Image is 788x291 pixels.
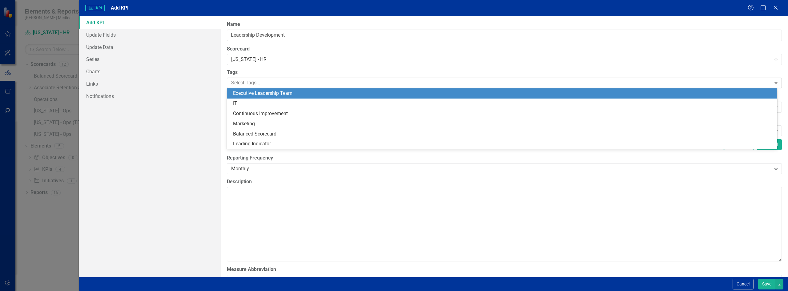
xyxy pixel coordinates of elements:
[231,56,771,63] div: [US_STATE] - HR
[227,30,782,41] input: KPI Name
[79,41,221,53] a: Update Data
[227,266,782,273] label: Measure Abbreviation
[227,178,782,185] label: Description
[85,5,105,11] span: KPI
[758,279,775,289] button: Save
[79,78,221,90] a: Links
[227,155,782,162] label: Reporting Frequency
[79,65,221,78] a: Charts
[233,100,237,106] span: IT
[233,131,276,137] span: Balanced Scorecard
[227,21,782,28] label: Name
[79,29,221,41] a: Update Fields
[231,165,771,172] div: Monthly
[233,141,271,147] span: Leading Indicator
[79,16,221,29] a: Add KPI
[733,279,754,289] button: Cancel
[227,46,782,53] label: Scorecard
[79,90,221,102] a: Notifications
[111,5,129,11] span: Add KPI
[233,111,288,116] span: Continuous Improvement
[227,69,782,76] label: Tags
[233,90,292,96] span: Executive Leadership Team
[79,53,221,65] a: Series
[233,121,255,127] span: Marketing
